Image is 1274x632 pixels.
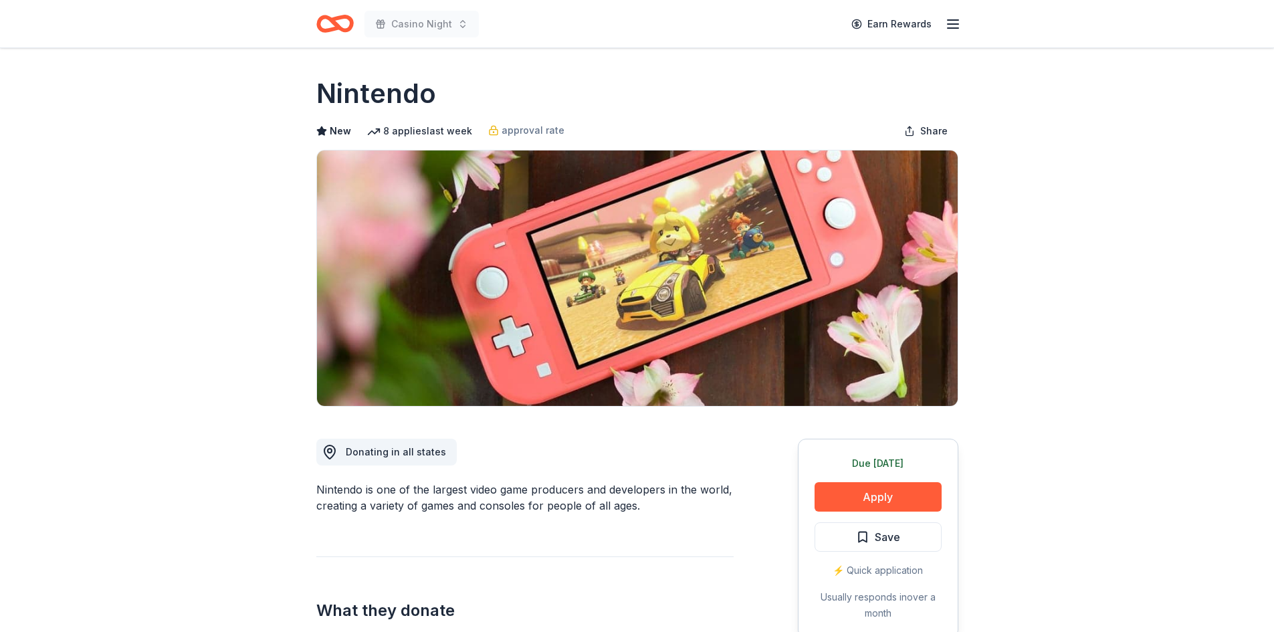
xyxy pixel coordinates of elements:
div: 8 applies last week [367,123,472,139]
span: approval rate [502,122,564,138]
a: approval rate [488,122,564,138]
span: Casino Night [391,16,452,32]
span: New [330,123,351,139]
button: Share [893,118,958,144]
span: Save [875,528,900,546]
a: Earn Rewards [843,12,940,36]
div: ⚡️ Quick application [815,562,942,578]
button: Casino Night [364,11,479,37]
img: Image for Nintendo [317,150,958,406]
span: Share [920,123,948,139]
span: Donating in all states [346,446,446,457]
h1: Nintendo [316,75,436,112]
div: Due [DATE] [815,455,942,471]
button: Apply [815,482,942,512]
h2: What they donate [316,600,734,621]
a: Home [316,8,354,39]
div: Usually responds in over a month [815,589,942,621]
div: Nintendo is one of the largest video game producers and developers in the world, creating a varie... [316,482,734,514]
button: Save [815,522,942,552]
